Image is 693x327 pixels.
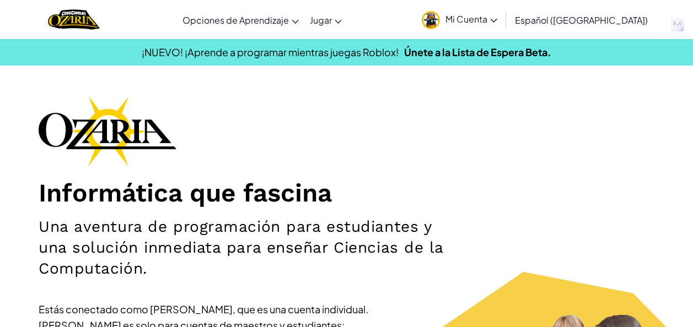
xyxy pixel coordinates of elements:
a: Únete a la Lista de Espera Beta. [404,46,551,58]
a: Ozaria by CodeCombat logo [48,8,99,31]
h1: Informática que fascina [39,177,654,208]
img: Ozaria branding logo [39,96,176,166]
img: avatar [422,11,440,29]
span: Español ([GEOGRAPHIC_DATA]) [515,14,648,26]
span: Jugar [310,14,332,26]
img: Home [48,8,99,31]
a: Opciones de Aprendizaje [177,5,304,35]
h2: Una aventura de programación para estudiantes y una solución inmediata para enseñar Ciencias de l... [39,216,451,279]
span: ¡NUEVO! ¡Aprende a programar mientras juegas Roblox! [142,46,399,58]
span: Mi Cuenta [445,13,497,25]
a: Jugar [304,5,347,35]
span: Opciones de Aprendizaje [182,14,289,26]
a: Español ([GEOGRAPHIC_DATA]) [509,5,653,35]
a: Mi Cuenta [416,2,503,37]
